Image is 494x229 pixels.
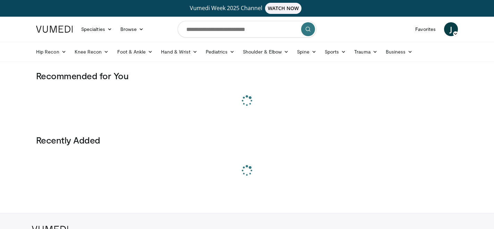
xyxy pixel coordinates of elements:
a: Trauma [350,45,382,59]
a: Hand & Wrist [157,45,202,59]
a: J [444,22,458,36]
a: Sports [321,45,350,59]
a: Spine [293,45,320,59]
img: VuMedi Logo [36,26,73,33]
a: Hip Recon [32,45,70,59]
h3: Recently Added [36,134,458,146]
h3: Recommended for You [36,70,458,81]
a: Favorites [411,22,440,36]
a: Business [382,45,417,59]
a: Foot & Ankle [113,45,157,59]
a: Shoulder & Elbow [239,45,293,59]
a: Pediatrics [202,45,239,59]
a: Specialties [77,22,116,36]
span: WATCH NOW [265,3,302,14]
a: Browse [116,22,148,36]
input: Search topics, interventions [178,21,316,38]
a: Knee Recon [70,45,113,59]
a: Vumedi Week 2025 ChannelWATCH NOW [37,3,457,14]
